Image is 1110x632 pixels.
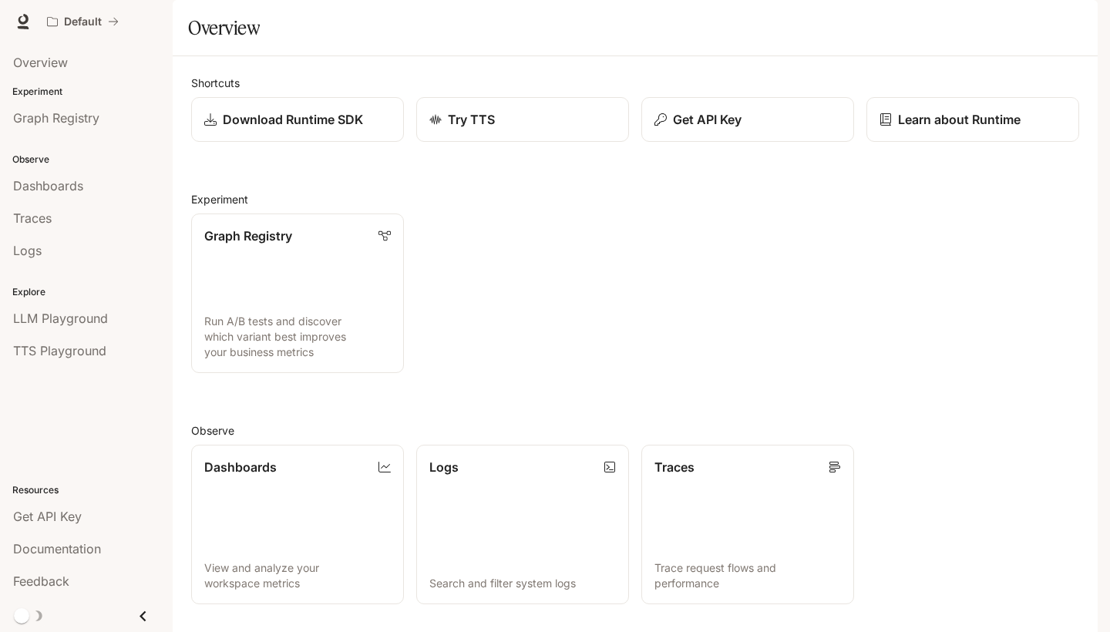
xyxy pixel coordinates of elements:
h2: Observe [191,422,1079,439]
a: Learn about Runtime [866,97,1079,142]
p: Search and filter system logs [429,576,616,591]
p: Dashboards [204,458,277,476]
button: All workspaces [40,6,126,37]
a: Try TTS [416,97,629,142]
p: Download Runtime SDK [223,110,363,129]
p: Traces [654,458,695,476]
p: Default [64,15,102,29]
h2: Experiment [191,191,1079,207]
p: Try TTS [448,110,495,129]
button: Get API Key [641,97,854,142]
a: TracesTrace request flows and performance [641,445,854,604]
a: LogsSearch and filter system logs [416,445,629,604]
h2: Shortcuts [191,75,1079,91]
p: Trace request flows and performance [654,560,841,591]
h1: Overview [188,12,260,43]
p: Logs [429,458,459,476]
p: Get API Key [673,110,742,129]
a: Graph RegistryRun A/B tests and discover which variant best improves your business metrics [191,213,404,373]
p: Run A/B tests and discover which variant best improves your business metrics [204,314,391,360]
p: Learn about Runtime [898,110,1021,129]
p: Graph Registry [204,227,292,245]
a: Download Runtime SDK [191,97,404,142]
a: DashboardsView and analyze your workspace metrics [191,445,404,604]
p: View and analyze your workspace metrics [204,560,391,591]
